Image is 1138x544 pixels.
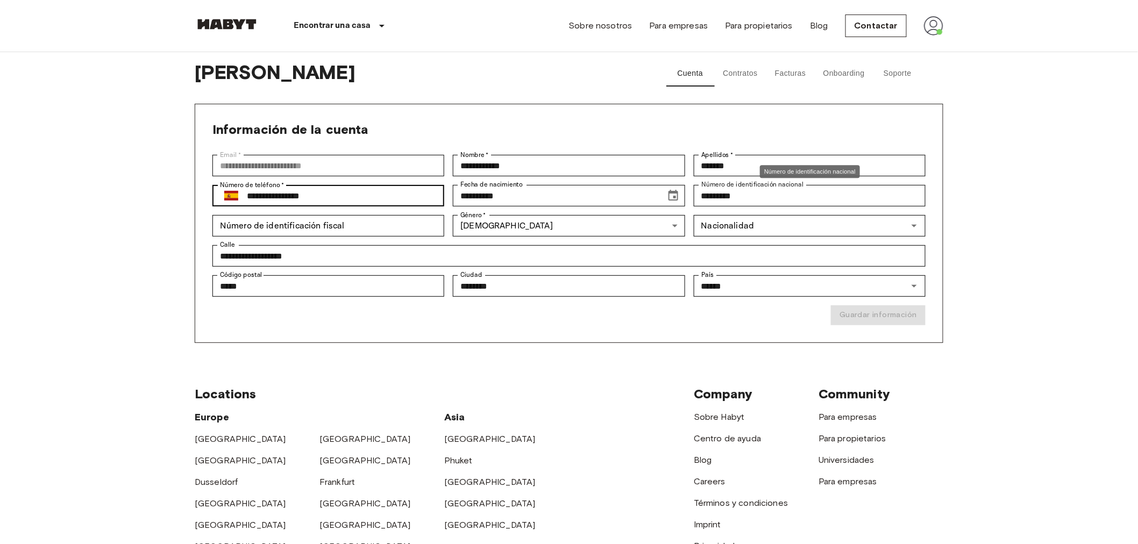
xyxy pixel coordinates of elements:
div: Número de identificación fiscal [212,215,444,237]
div: Ciudad [453,275,685,297]
a: [GEOGRAPHIC_DATA] [319,498,411,509]
div: Calle [212,245,926,267]
span: Community [819,386,890,402]
label: Género [460,210,486,220]
span: Europe [195,411,229,423]
button: Choose date, selected date is Sep 15, 1979 [663,185,684,206]
label: Apellidos [701,150,734,160]
label: Número de teléfono [220,180,284,190]
a: Frankfurt [319,477,355,487]
a: Imprint [694,519,721,529]
a: Sobre Habyt [694,412,745,422]
label: Ciudad [460,270,482,280]
a: Para empresas [819,412,877,422]
p: Encontrar una casa [294,19,371,32]
a: Dusseldorf [195,477,238,487]
a: Careers [694,476,726,486]
a: [GEOGRAPHIC_DATA] [319,455,411,466]
div: Email [212,155,444,176]
a: Sobre nosotros [568,19,632,32]
img: avatar [924,16,943,35]
a: [GEOGRAPHIC_DATA] [195,520,286,530]
button: Facturas [766,61,815,87]
button: Onboarding [815,61,873,87]
button: Cuenta [666,61,715,87]
a: Universidades [819,455,874,465]
label: Código postal [220,270,262,280]
a: Para propietarios [725,19,793,32]
a: Para propietarios [819,433,886,443]
button: Open [907,278,922,294]
label: Nombre [460,150,489,160]
label: Fecha de nacimiento [460,180,523,189]
a: [GEOGRAPHIC_DATA] [444,434,536,444]
button: Contratos [715,61,766,87]
a: [GEOGRAPHIC_DATA] [444,520,536,530]
a: [GEOGRAPHIC_DATA] [319,520,411,530]
div: Apellidos [694,155,926,176]
button: Soporte [873,61,922,87]
label: País [701,270,714,280]
label: Calle [220,240,235,249]
a: Blog [694,455,712,465]
a: Centro de ayuda [694,433,761,443]
img: Habyt [195,19,259,30]
a: Contactar [845,15,907,37]
span: Locations [195,386,256,402]
a: Phuket [444,455,473,466]
span: Asia [444,411,465,423]
a: [GEOGRAPHIC_DATA] [444,498,536,509]
button: Select country [220,184,243,207]
img: Spain [224,191,238,201]
label: Email [220,150,241,160]
a: [GEOGRAPHIC_DATA] [195,455,286,466]
a: Para empresas [650,19,708,32]
a: Para empresas [819,476,877,486]
a: [GEOGRAPHIC_DATA] [319,434,411,444]
div: Número de identificación nacional [760,165,860,178]
a: Términos y condiciones [694,498,788,508]
a: [GEOGRAPHIC_DATA] [195,498,286,509]
div: Número de identificación nacional [694,185,926,206]
label: Número de identificación nacional [701,180,803,189]
button: Open [907,218,922,233]
div: [DEMOGRAPHIC_DATA] [453,215,685,237]
div: Nombre [453,155,685,176]
span: Company [694,386,753,402]
span: [PERSON_NAME] [195,61,636,87]
a: [GEOGRAPHIC_DATA] [444,477,536,487]
a: [GEOGRAPHIC_DATA] [195,434,286,444]
span: Información de la cuenta [212,121,369,137]
div: Código postal [212,275,444,297]
a: Blog [810,19,828,32]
